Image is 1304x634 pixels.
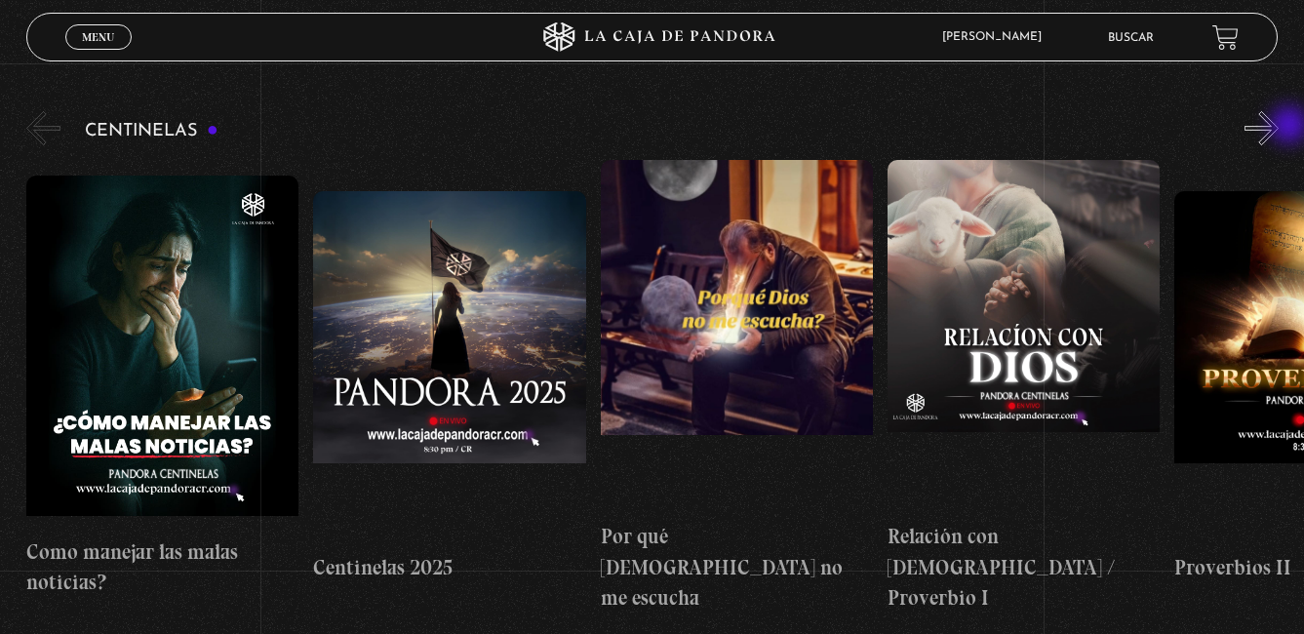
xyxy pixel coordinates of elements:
h4: Relación con [DEMOGRAPHIC_DATA] / Proverbio I [888,521,1160,614]
span: Menu [82,31,114,43]
a: Centinelas 2025 [313,160,585,614]
a: Por qué [DEMOGRAPHIC_DATA] no me escucha [601,160,873,614]
a: Buscar [1108,32,1154,44]
h4: Como manejar las malas noticias? [26,536,298,598]
h3: Centinelas [85,122,218,140]
h4: Centinelas 2025 [313,552,585,583]
a: Como manejar las malas noticias? [26,160,298,614]
h4: Por qué [DEMOGRAPHIC_DATA] no me escucha [601,521,873,614]
span: Cerrar [76,48,122,61]
a: Relación con [DEMOGRAPHIC_DATA] / Proverbio I [888,160,1160,614]
span: [PERSON_NAME] [932,31,1061,43]
button: Previous [26,111,60,145]
button: Next [1245,111,1279,145]
a: View your shopping cart [1212,24,1239,51]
